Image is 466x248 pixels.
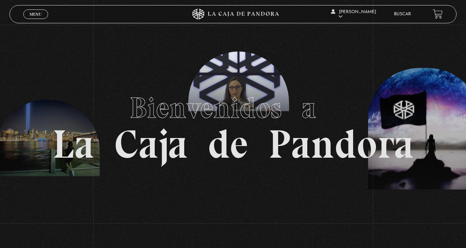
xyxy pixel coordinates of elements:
[394,12,411,16] a: Buscar
[52,84,414,164] h1: La Caja de Pandora
[331,10,376,19] span: [PERSON_NAME]
[29,12,42,16] span: Menu
[433,9,443,19] a: View your shopping cart
[27,18,44,23] span: Cerrar
[130,90,336,125] span: Bienvenidos a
